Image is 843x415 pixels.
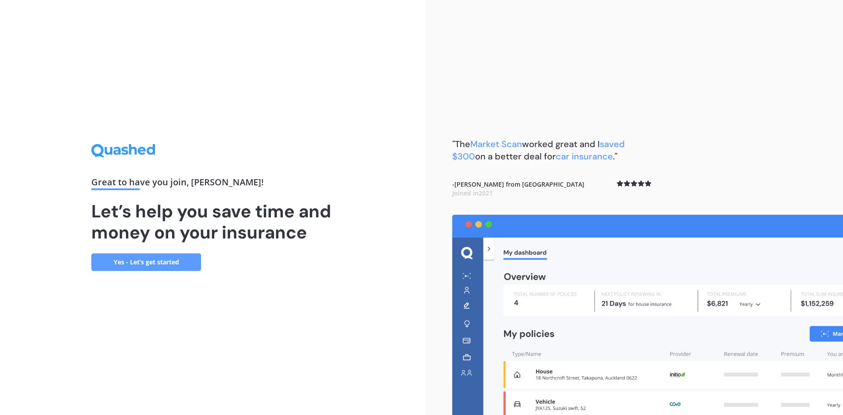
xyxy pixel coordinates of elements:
[452,180,584,197] b: - [PERSON_NAME] from [GEOGRAPHIC_DATA]
[452,189,493,197] span: Joined in 2021
[452,215,843,415] img: dashboard.webp
[91,253,201,271] a: Yes - Let’s get started
[452,138,625,162] b: "The worked great and I on a better deal for ."
[452,138,625,162] span: saved $300
[556,151,613,162] span: car insurance
[91,178,335,190] div: Great to have you join , [PERSON_NAME] !
[470,138,522,150] span: Market Scan
[91,201,335,243] h1: Let’s help you save time and money on your insurance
